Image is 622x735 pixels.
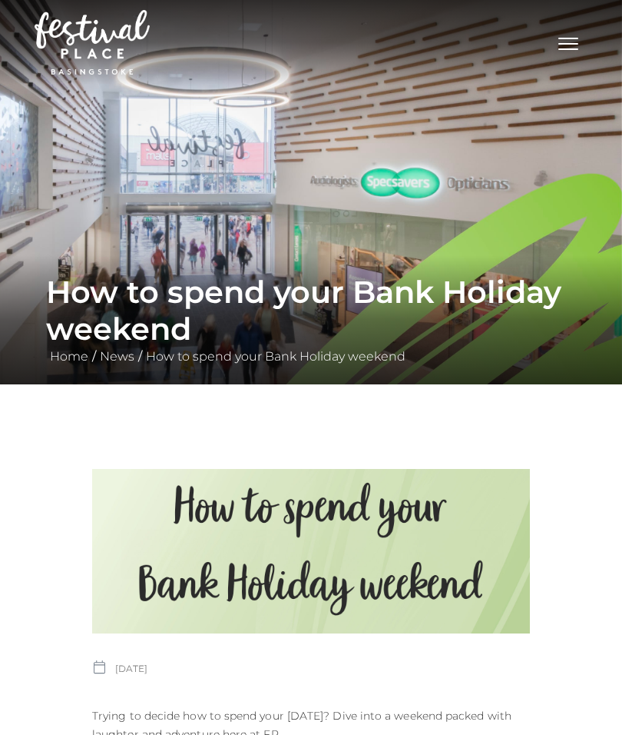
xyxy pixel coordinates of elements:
h1: How to spend your Bank Holiday weekend [46,274,576,348]
a: News [96,349,138,364]
button: Toggle navigation [549,31,587,53]
a: How to spend your Bank Holiday weekend [142,349,409,364]
div: / / [35,274,587,366]
a: Home [46,349,92,364]
img: Festival Place Logo [35,10,150,75]
p: [DATE] [92,658,148,673]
